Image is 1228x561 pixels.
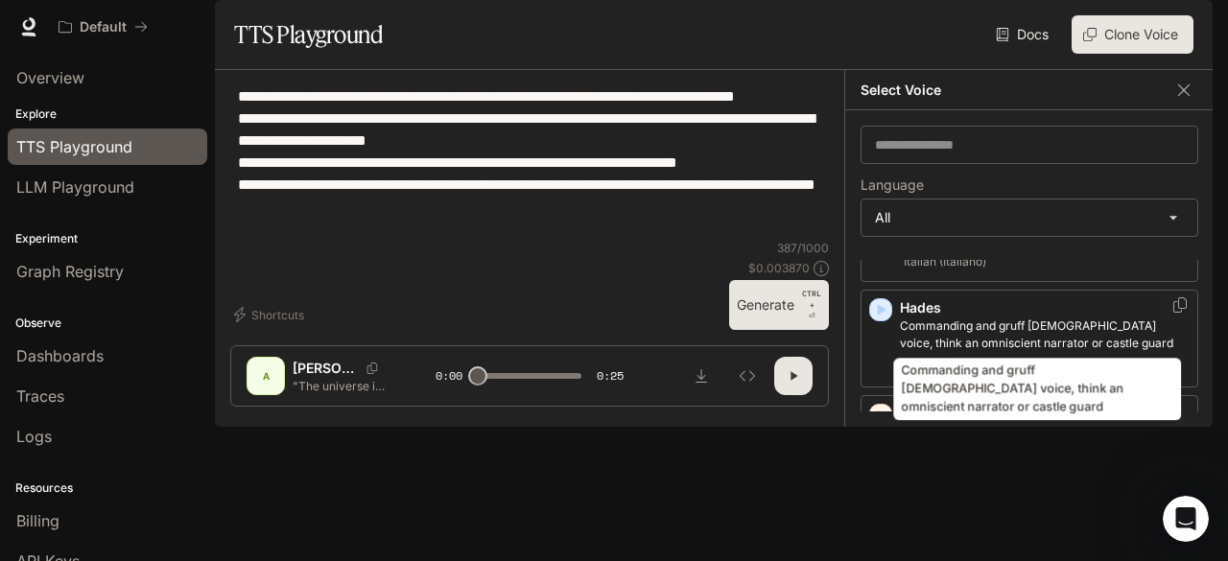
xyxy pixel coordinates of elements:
[862,199,1197,236] div: All
[802,288,821,322] p: ⏎
[50,8,156,46] button: All workspaces
[293,378,390,394] p: "The universe is full of mysteries... but what if AI could help us put them together?" "Welcome t...
[359,362,386,374] button: Copy Voice ID
[80,19,127,35] p: Default
[893,358,1181,420] div: Commanding and gruff [DEMOGRAPHIC_DATA] voice, think an omniscient narrator or castle guard
[802,288,821,311] p: CTRL +
[900,298,1190,317] p: Hades
[230,299,312,330] button: Shortcuts
[861,178,924,192] p: Language
[729,280,829,330] button: GenerateCTRL +⏎
[900,250,990,273] span: Italian (Italiano)
[777,240,829,256] p: 387 / 1000
[1072,15,1193,54] button: Clone Voice
[436,366,462,386] span: 0:00
[1163,496,1209,542] iframe: Intercom live chat
[293,359,359,378] p: [PERSON_NAME]
[992,15,1056,54] a: Docs
[597,366,624,386] span: 0:25
[728,357,767,395] button: Inspect
[250,361,281,391] div: A
[682,357,720,395] button: Download audio
[234,15,383,54] h1: TTS Playground
[900,317,1190,352] p: Commanding and gruff male voice, think an omniscient narrator or castle guard
[1170,297,1190,313] button: Copy Voice ID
